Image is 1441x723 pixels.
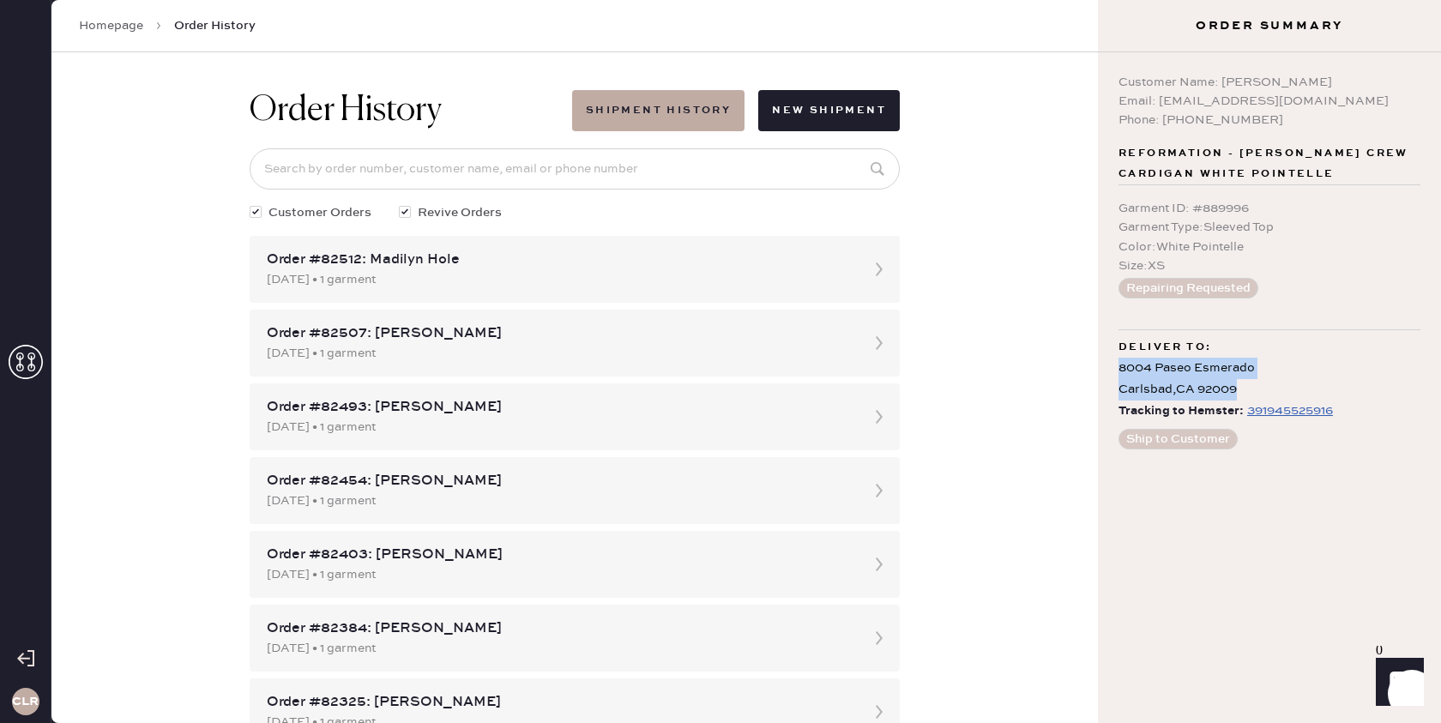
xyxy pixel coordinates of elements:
[1118,199,1420,218] div: Garment ID : # 889996
[250,90,442,131] h1: Order History
[1118,73,1420,92] div: Customer Name: [PERSON_NAME]
[1118,238,1420,256] div: Color : White Pointelle
[572,90,745,131] button: Shipment History
[1118,429,1238,449] button: Ship to Customer
[1118,218,1420,237] div: Garment Type : Sleeved Top
[1360,646,1433,720] iframe: Front Chat
[267,471,852,491] div: Order #82454: [PERSON_NAME]
[267,692,852,713] div: Order #82325: [PERSON_NAME]
[267,491,852,510] div: [DATE] • 1 garment
[267,323,852,344] div: Order #82507: [PERSON_NAME]
[1098,17,1441,34] h3: Order Summary
[1247,401,1333,421] div: https://www.fedex.com/apps/fedextrack/?tracknumbers=391945525916&cntry_code=US
[1118,401,1244,422] span: Tracking to Hemster:
[1118,143,1420,184] span: Reformation - [PERSON_NAME] Crew Cardigan White Pointelle
[267,639,852,658] div: [DATE] • 1 garment
[758,90,900,131] button: New Shipment
[267,344,852,363] div: [DATE] • 1 garment
[1118,278,1258,298] button: Repairing Requested
[1118,111,1420,130] div: Phone: [PHONE_NUMBER]
[1118,358,1420,401] div: 8004 Paseo Esmerado Carlsbad , CA 92009
[267,418,852,437] div: [DATE] • 1 garment
[1118,92,1420,111] div: Email: [EMAIL_ADDRESS][DOMAIN_NAME]
[267,545,852,565] div: Order #82403: [PERSON_NAME]
[267,565,852,584] div: [DATE] • 1 garment
[267,270,852,289] div: [DATE] • 1 garment
[1118,256,1420,275] div: Size : XS
[1244,401,1333,422] a: 391945525916
[418,203,502,222] span: Revive Orders
[267,397,852,418] div: Order #82493: [PERSON_NAME]
[250,148,900,190] input: Search by order number, customer name, email or phone number
[12,696,39,708] h3: CLR
[174,17,256,34] span: Order History
[267,618,852,639] div: Order #82384: [PERSON_NAME]
[79,17,143,34] a: Homepage
[1118,337,1211,358] span: Deliver to:
[268,203,371,222] span: Customer Orders
[267,250,852,270] div: Order #82512: Madilyn Hole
